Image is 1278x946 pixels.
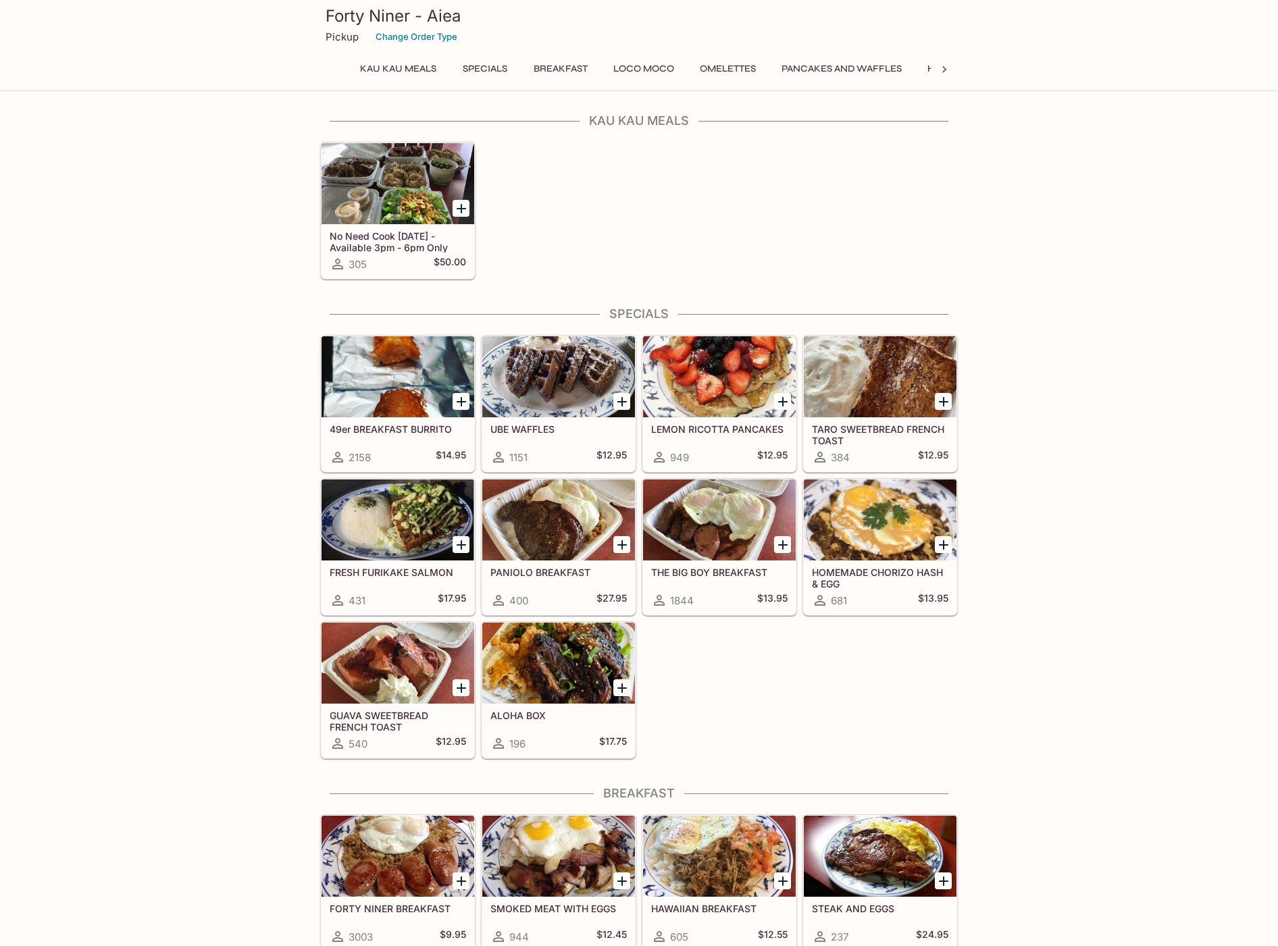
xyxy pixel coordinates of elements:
h5: $17.75 [599,735,627,752]
span: 1844 [670,594,694,607]
button: Breakfast [526,59,595,78]
div: PANIOLO BREAKFAST [482,479,635,560]
a: LEMON RICOTTA PANCAKES949$12.95 [642,336,796,472]
h5: STEAK AND EGGS [812,903,948,914]
h5: $9.95 [440,928,466,945]
a: No Need Cook [DATE] - Available 3pm - 6pm Only305$50.00 [321,142,475,279]
button: Add SMOKED MEAT WITH EGGS [613,872,630,889]
h4: Breakfast [320,786,958,801]
a: ALOHA BOX196$17.75 [482,622,636,758]
a: GUAVA SWEETBREAD FRENCH TOAST540$12.95 [321,622,475,758]
h5: $12.45 [596,928,627,945]
a: PANIOLO BREAKFAST400$27.95 [482,479,636,615]
h5: $24.95 [916,928,948,945]
button: Change Order Type [369,26,463,47]
span: 431 [349,594,365,607]
h5: $12.95 [757,449,788,465]
span: 2158 [349,451,371,464]
span: 384 [831,451,850,464]
h5: HOMEMADE CHORIZO HASH & EGG [812,567,948,589]
button: Add UBE WAFFLES [613,393,630,410]
h5: $13.95 [918,592,948,608]
div: 49er BREAKFAST BURRITO [322,336,474,417]
h4: Kau Kau Meals [320,113,958,128]
button: Add LEMON RICOTTA PANCAKES [774,393,791,410]
button: Add No Need Cook Today - Available 3pm - 6pm Only [453,200,469,217]
div: STEAK AND EGGS [804,816,956,897]
div: UBE WAFFLES [482,336,635,417]
h5: SMOKED MEAT WITH EGGS [490,903,627,914]
a: THE BIG BOY BREAKFAST1844$13.95 [642,479,796,615]
a: TARO SWEETBREAD FRENCH TOAST384$12.95 [803,336,957,472]
span: 949 [670,451,689,464]
button: Loco Moco [606,59,682,78]
span: 400 [509,594,528,607]
h5: UBE WAFFLES [490,423,627,435]
a: HOMEMADE CHORIZO HASH & EGG681$13.95 [803,479,957,615]
button: Add ALOHA BOX [613,679,630,696]
button: Specials [455,59,515,78]
span: 237 [831,930,848,943]
p: Pickup [326,30,359,43]
button: Pancakes and Waffles [774,59,909,78]
a: UBE WAFFLES1151$12.95 [482,336,636,472]
h5: THE BIG BOY BREAKFAST [651,567,788,578]
h5: $27.95 [596,592,627,608]
a: FRESH FURIKAKE SALMON431$17.95 [321,479,475,615]
h5: GUAVA SWEETBREAD FRENCH TOAST [330,710,466,732]
h5: $12.95 [596,449,627,465]
div: ALOHA BOX [482,623,635,704]
span: 540 [349,737,367,750]
div: GUAVA SWEETBREAD FRENCH TOAST [322,623,474,704]
div: FORTY NINER BREAKFAST [322,816,474,897]
h3: Forty Niner - Aiea [326,5,952,26]
button: Hawaiian Style French Toast [920,59,1087,78]
button: Add GUAVA SWEETBREAD FRENCH TOAST [453,679,469,696]
button: Add STEAK AND EGGS [935,872,952,889]
span: 3003 [349,930,373,943]
h5: HAWAIIAN BREAKFAST [651,903,788,914]
button: Add FRESH FURIKAKE SALMON [453,536,469,553]
h5: $13.95 [757,592,788,608]
div: LEMON RICOTTA PANCAKES [643,336,796,417]
div: SMOKED MEAT WITH EGGS [482,816,635,897]
button: Add 49er BREAKFAST BURRITO [453,393,469,410]
button: Add FORTY NINER BREAKFAST [453,872,469,889]
span: 196 [509,737,526,750]
div: TARO SWEETBREAD FRENCH TOAST [804,336,956,417]
h5: $14.95 [436,449,466,465]
button: Add HAWAIIAN BREAKFAST [774,872,791,889]
h5: No Need Cook [DATE] - Available 3pm - 6pm Only [330,230,466,253]
h5: LEMON RICOTTA PANCAKES [651,423,788,435]
span: 681 [831,594,847,607]
span: 944 [509,930,529,943]
button: Add TARO SWEETBREAD FRENCH TOAST [935,393,952,410]
button: Add PANIOLO BREAKFAST [613,536,630,553]
h5: $50.00 [434,256,466,272]
span: 305 [349,258,367,271]
div: THE BIG BOY BREAKFAST [643,479,796,560]
h5: FRESH FURIKAKE SALMON [330,567,466,578]
h5: $12.55 [758,928,788,945]
h5: $12.95 [436,735,466,752]
div: No Need Cook Today - Available 3pm - 6pm Only [322,143,474,224]
div: HAWAIIAN BREAKFAST [643,816,796,897]
button: Kau Kau Meals [353,59,444,78]
h5: $12.95 [918,449,948,465]
button: Add THE BIG BOY BREAKFAST [774,536,791,553]
h5: PANIOLO BREAKFAST [490,567,627,578]
h5: 49er BREAKFAST BURRITO [330,423,466,435]
button: Add HOMEMADE CHORIZO HASH & EGG [935,536,952,553]
h5: FORTY NINER BREAKFAST [330,903,466,914]
span: 1151 [509,451,528,464]
h4: Specials [320,307,958,321]
a: 49er BREAKFAST BURRITO2158$14.95 [321,336,475,472]
h5: ALOHA BOX [490,710,627,721]
div: FRESH FURIKAKE SALMON [322,479,474,560]
h5: $17.95 [438,592,466,608]
div: HOMEMADE CHORIZO HASH & EGG [804,479,956,560]
span: 605 [670,930,688,943]
button: Omelettes [692,59,763,78]
h5: TARO SWEETBREAD FRENCH TOAST [812,423,948,446]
